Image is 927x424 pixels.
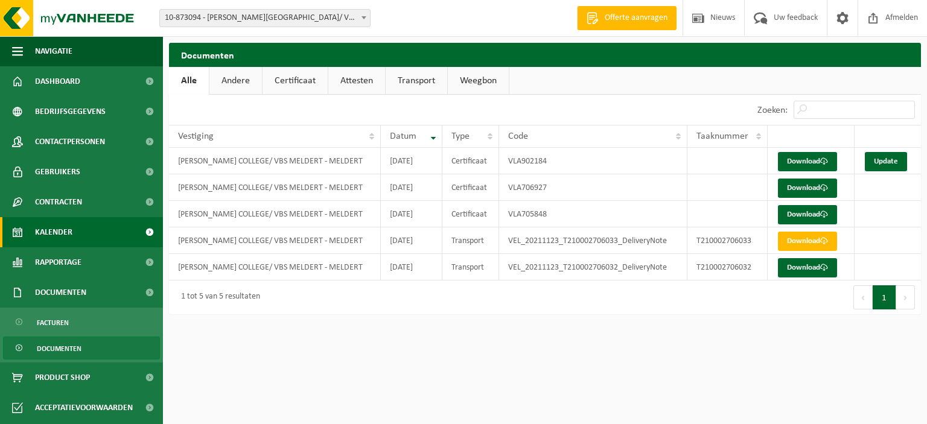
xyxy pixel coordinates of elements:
td: T210002706032 [687,254,768,280]
td: VEL_20211123_T210002706033_DeliveryNote [499,227,687,254]
td: [DATE] [381,174,442,201]
span: Taaknummer [696,131,748,141]
span: Kalender [35,217,72,247]
a: Download [778,152,837,171]
td: T210002706033 [687,227,768,254]
td: Certificaat [442,201,499,227]
td: [DATE] [381,227,442,254]
span: Contracten [35,187,82,217]
a: Certificaat [263,67,328,95]
td: [PERSON_NAME] COLLEGE/ VBS MELDERT - MELDERT [169,148,381,174]
span: Contactpersonen [35,127,105,157]
a: Update [865,152,907,171]
a: Attesten [328,67,385,95]
a: Weegbon [448,67,509,95]
td: [PERSON_NAME] COLLEGE/ VBS MELDERT - MELDERT [169,254,381,280]
span: Acceptatievoorwaarden [35,393,133,423]
a: Offerte aanvragen [577,6,677,30]
span: Navigatie [35,36,72,66]
td: VLA705848 [499,201,687,227]
span: 10-873094 - OSCAR ROMERO COLLEGE/ VBS MELDERT - MELDERT [159,9,371,27]
td: VEL_20211123_T210002706032_DeliveryNote [499,254,687,280]
span: Product Shop [35,362,90,393]
td: [DATE] [381,201,442,227]
td: Transport [442,227,499,254]
td: Certificaat [442,148,499,174]
a: Andere [209,67,262,95]
span: Documenten [37,337,81,360]
button: Next [896,285,915,309]
a: Facturen [3,311,160,334]
span: Bedrijfsgegevens [35,97,106,127]
td: [PERSON_NAME] COLLEGE/ VBS MELDERT - MELDERT [169,174,381,201]
span: Rapportage [35,247,81,277]
a: Documenten [3,337,160,359]
td: [PERSON_NAME] COLLEGE/ VBS MELDERT - MELDERT [169,201,381,227]
td: VLA706927 [499,174,687,201]
span: Offerte aanvragen [602,12,671,24]
td: Transport [442,254,499,280]
a: Download [778,179,837,198]
a: Download [778,232,837,251]
h2: Documenten [169,43,921,66]
span: 10-873094 - OSCAR ROMERO COLLEGE/ VBS MELDERT - MELDERT [160,10,370,27]
div: 1 tot 5 van 5 resultaten [175,286,260,308]
td: [DATE] [381,254,442,280]
td: [DATE] [381,148,442,174]
span: Dashboard [35,66,80,97]
span: Code [508,131,528,141]
span: Facturen [37,311,69,334]
button: 1 [873,285,896,309]
a: Download [778,258,837,277]
td: Certificaat [442,174,499,201]
td: VLA902184 [499,148,687,174]
span: Gebruikers [35,157,80,187]
a: Alle [169,67,209,95]
button: Previous [853,285,873,309]
a: Transport [386,67,447,95]
label: Zoeken: [757,106,788,115]
span: Type [451,131,470,141]
a: Download [778,205,837,224]
td: [PERSON_NAME] COLLEGE/ VBS MELDERT - MELDERT [169,227,381,254]
span: Documenten [35,277,86,308]
span: Datum [390,131,416,141]
span: Vestiging [178,131,214,141]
